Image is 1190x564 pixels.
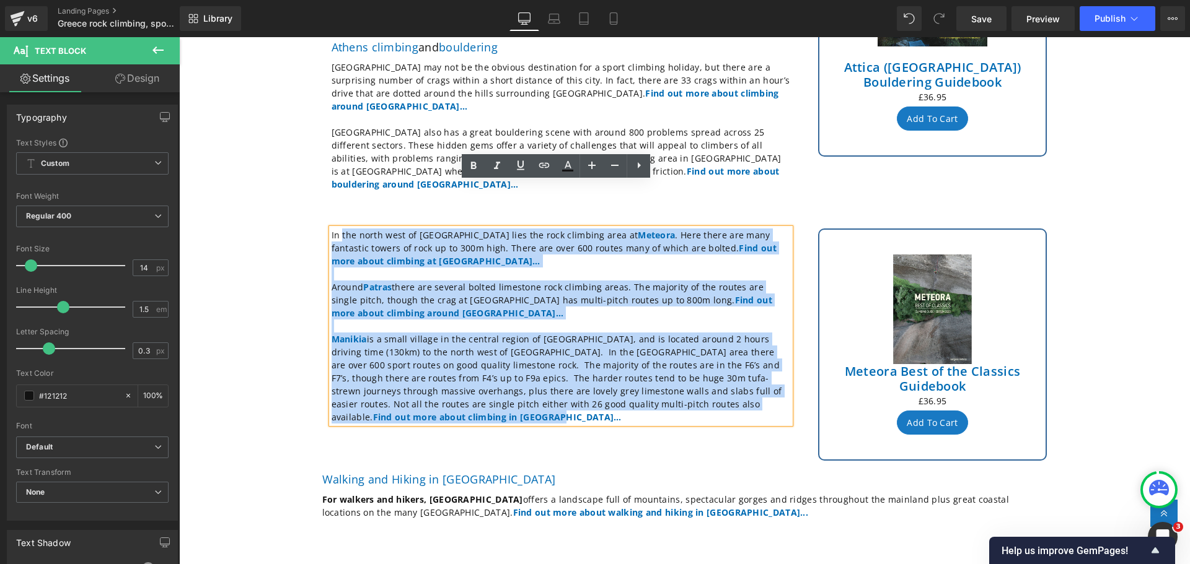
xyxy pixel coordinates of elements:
[143,456,344,468] strong: For walkers and hikers, [GEOGRAPHIC_DATA]
[16,286,169,295] div: Line Height
[16,531,71,548] div: Text Shadow
[1002,543,1163,558] button: Show survey - Help us improve GemPages!
[971,12,992,25] span: Save
[1011,6,1075,31] a: Preview
[143,435,377,449] a: Walking and Hiking in [GEOGRAPHIC_DATA]
[92,64,182,92] a: Design
[26,487,45,497] b: None
[897,6,922,31] button: Undo
[16,369,169,378] div: Text Color
[152,128,601,153] a: Find out more about bouldering around [GEOGRAPHIC_DATA]…
[569,6,599,31] a: Tablet
[539,6,569,31] a: Laptop
[1095,14,1126,24] span: Publish
[26,211,72,220] b: Regular 400
[718,373,788,397] button: Add To Cart
[143,456,868,482] p: offers a landscape full of mountains, spectacular gorges and ridges throughout the mainland plus ...
[927,6,951,31] button: Redo
[16,328,169,336] div: Letter Spacing
[138,385,168,407] div: %
[16,137,169,147] div: Text Styles
[16,468,169,477] div: Text Transform
[1002,545,1148,557] span: Help us improve GemPages!
[1160,6,1185,31] button: More
[41,158,69,169] b: Custom
[16,105,67,123] div: Typography
[16,422,169,430] div: Font
[1080,6,1155,31] button: Publish
[1026,12,1060,25] span: Preview
[203,13,232,24] span: Library
[1148,522,1178,552] iframe: Intercom live chat
[152,295,611,386] p: is a small village in the central region of [GEOGRAPHIC_DATA], and is located around 2 hours driv...
[152,24,611,76] p: [GEOGRAPHIC_DATA] may not be the obvious destination for a sport climbing holiday, but there are ...
[58,19,177,28] span: Greece rock climbing, sport climbing and bouldering
[599,6,628,31] a: Mobile
[156,347,167,355] span: px
[152,192,591,217] span: . Here there are many fantastic towers of rock up to 300m high. There are over 600 routes many of...
[25,11,40,27] div: v6
[152,4,611,17] h2: and
[152,205,597,230] a: Find out more about climbing at [GEOGRAPHIC_DATA]…
[16,192,169,201] div: Font Weight
[156,264,167,272] span: px
[58,6,200,16] a: Landing Pages
[459,192,496,204] a: Meteora
[152,2,240,17] a: Athens climbing
[184,244,213,256] a: Patras
[152,296,188,308] a: Manikia
[156,305,167,313] span: em
[26,442,53,453] i: Default
[194,374,443,386] a: Find out more about climbing in [GEOGRAPHIC_DATA]…
[260,2,319,17] a: bouldering
[152,192,459,204] span: In the north west of [GEOGRAPHIC_DATA] lies the rock climbing area at
[718,69,788,93] button: Add To Cart
[39,389,118,402] input: Color
[35,46,86,56] span: Text Block
[699,217,809,328] img: Meteora Best of the Classics Guidebook
[180,6,241,31] a: New Library
[739,53,768,66] span: £36.95
[739,357,768,370] span: £36.95
[509,6,539,31] a: Desktop
[152,50,600,75] a: Find out more about climbing around [GEOGRAPHIC_DATA]…
[334,469,630,481] a: Find out more about walking and hiking in [GEOGRAPHIC_DATA]...
[152,243,611,282] p: Around there are several bolted limestone rock climbing areas. The majority of the routes are sin...
[16,245,169,253] div: Font Size
[662,23,845,53] a: Attica ([GEOGRAPHIC_DATA]) Bouldering Guidebook
[152,257,593,282] a: Find out more about climbing around [GEOGRAPHIC_DATA]…
[1173,522,1183,532] span: 3
[5,6,48,31] a: v6
[662,327,845,357] a: Meteora Best of the Classics Guidebook
[152,89,611,154] p: [GEOGRAPHIC_DATA] also has a great bouldering scene with around 800 problems spread across 25 dif...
